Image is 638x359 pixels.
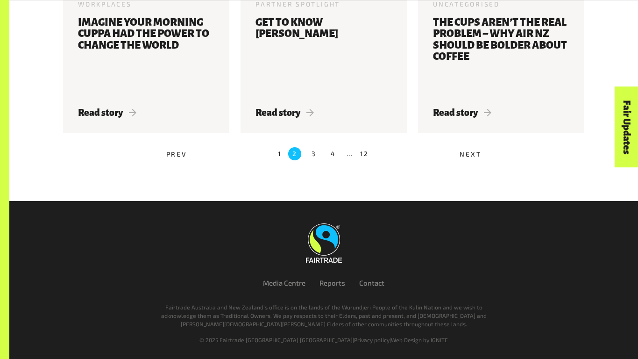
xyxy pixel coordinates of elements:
[347,147,354,160] li: …
[155,303,493,328] p: Fairtrade Australia and New Zealand’s office is on the lands of the Wurundjeri People of the Kuli...
[460,150,481,158] span: Next
[319,279,345,287] a: Reports
[78,17,214,96] h3: Imagine your morning cuppa had the power to change the world
[354,337,390,343] a: Privacy policy
[433,17,569,96] h3: The cups aren’t the real problem – why Air NZ should be bolder about coffee
[359,279,384,287] a: Contact
[255,108,314,118] span: Read story
[278,147,282,160] label: 1
[68,336,580,344] div: | |
[263,279,305,287] a: Media Centre
[288,147,301,160] label: 2
[308,147,321,160] label: 3
[433,108,491,118] span: Read story
[199,337,353,343] span: © 2025 Fairtrade [GEOGRAPHIC_DATA] [GEOGRAPHIC_DATA]
[255,17,392,96] h3: Get to know [PERSON_NAME]
[166,150,187,158] span: Prev
[327,147,340,160] label: 4
[78,108,136,118] span: Read story
[391,337,448,343] a: Web Design by IGNITE
[360,147,369,160] label: 12
[306,223,342,263] img: Fairtrade Australia New Zealand logo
